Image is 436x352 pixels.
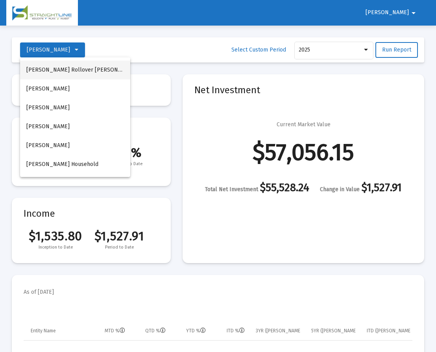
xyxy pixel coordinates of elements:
button: [PERSON_NAME] [20,136,130,155]
button: [PERSON_NAME] [20,98,130,117]
button: [PERSON_NAME] [20,117,130,136]
span: [PERSON_NAME] Household [26,161,98,168]
button: [PERSON_NAME] [20,79,130,98]
button: [PERSON_NAME] Rollover [PERSON_NAME] [20,61,130,79]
